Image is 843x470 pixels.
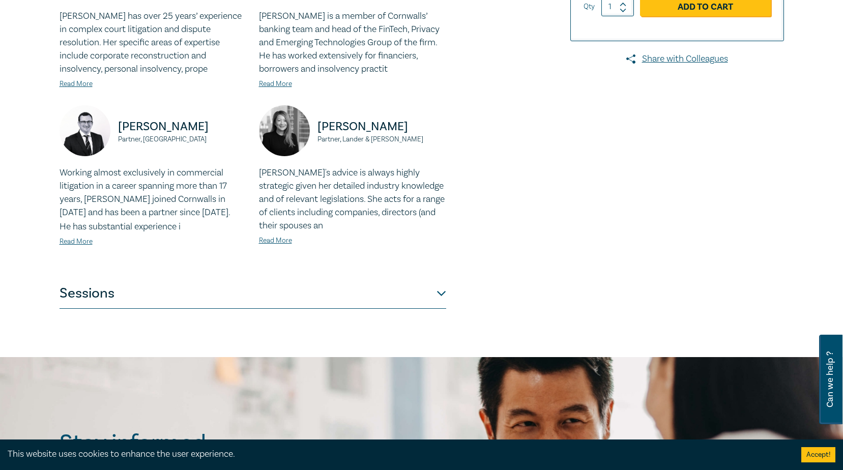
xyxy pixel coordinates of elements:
[60,430,300,456] h2: Stay informed.
[118,119,247,135] p: [PERSON_NAME]
[259,236,292,245] a: Read More
[60,166,247,219] p: Working almost exclusively in commercial litigation in a career spanning more than 17 years, [PER...
[8,448,786,461] div: This website uses cookies to enhance the user experience.
[60,278,446,309] button: Sessions
[825,341,835,418] span: Can we help ?
[317,136,446,143] small: Partner, Lander & [PERSON_NAME]
[259,166,446,232] p: [PERSON_NAME]'s advice is always highly strategic given her detailed industry knowledge and of re...
[259,105,310,156] img: https://s3.ap-southeast-2.amazonaws.com/leo-cussen-store-production-content/Contacts/Lily%20Nguye...
[317,119,446,135] p: [PERSON_NAME]
[801,447,835,462] button: Accept cookies
[259,10,446,76] p: [PERSON_NAME] is a member of Cornwalls’ banking team and head of the FinTech, Privacy and Emergin...
[118,136,247,143] small: Partner, [GEOGRAPHIC_DATA]
[60,237,93,246] a: Read More
[584,1,595,12] label: Qty
[60,105,110,156] img: https://s3.ap-southeast-2.amazonaws.com/leo-cussen-store-production-content/Contacts/Jarrod%20Mun...
[570,52,784,66] a: Share with Colleagues
[259,79,292,89] a: Read More
[60,10,247,76] p: [PERSON_NAME] has over 25 years’ experience in complex court litigation and dispute resolution. H...
[60,79,93,89] a: Read More
[60,220,247,233] p: He has substantial experience i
